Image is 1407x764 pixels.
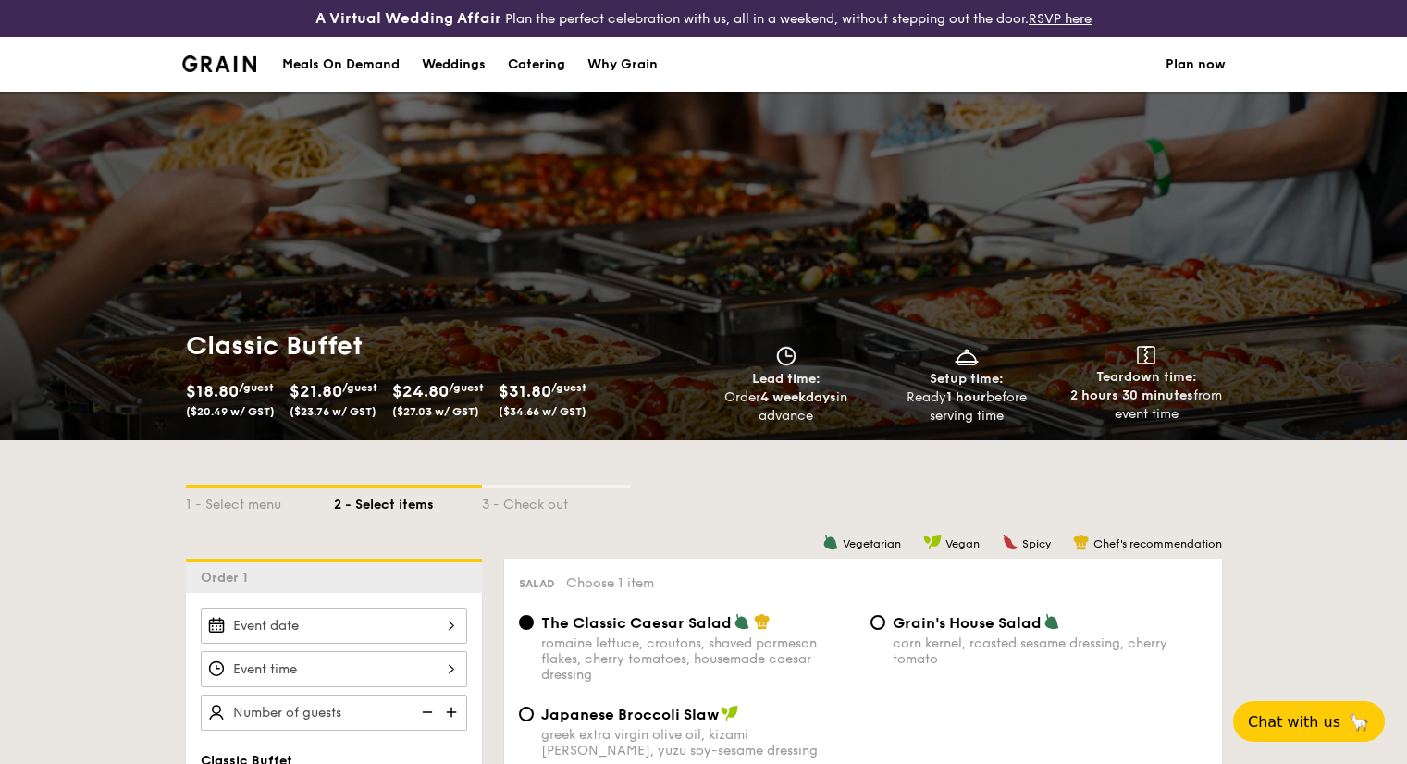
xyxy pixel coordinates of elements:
span: /guest [551,381,586,394]
img: icon-chef-hat.a58ddaea.svg [754,613,771,630]
input: Number of guests [201,695,467,731]
span: Grain's House Salad [893,614,1042,632]
img: icon-add.58712e84.svg [439,695,467,730]
input: Event date [201,608,467,644]
span: /guest [239,381,274,394]
img: icon-reduce.1d2dbef1.svg [412,695,439,730]
h1: Classic Buffet [186,329,697,363]
input: Grain's House Saladcorn kernel, roasted sesame dressing, cherry tomato [870,615,885,630]
div: Weddings [422,37,486,92]
div: Ready before serving time [883,388,1049,425]
span: ($34.66 w/ GST) [499,405,586,418]
img: icon-vegan.f8ff3823.svg [721,705,739,721]
div: Why Grain [587,37,658,92]
span: 🦙 [1348,711,1370,733]
span: Order 1 [201,570,255,585]
span: /guest [449,381,484,394]
div: 1 - Select menu [186,488,334,514]
input: The Classic Caesar Saladromaine lettuce, croutons, shaved parmesan flakes, cherry tomatoes, house... [519,615,534,630]
div: Plan the perfect celebration with us, all in a weekend, without stepping out the door. [235,7,1173,30]
button: Chat with us🦙 [1233,701,1385,742]
span: $18.80 [186,381,239,401]
div: Catering [508,37,565,92]
span: Japanese Broccoli Slaw [541,706,719,723]
h4: A Virtual Wedding Affair [315,7,501,30]
span: /guest [342,381,377,394]
span: Chat with us [1248,713,1340,731]
img: icon-teardown.65201eee.svg [1137,346,1155,364]
div: from event time [1064,387,1229,424]
span: Setup time: [930,371,1004,387]
span: ($27.03 w/ GST) [392,405,479,418]
span: $24.80 [392,381,449,401]
div: Meals On Demand [282,37,400,92]
strong: 1 hour [946,389,986,405]
div: romaine lettuce, croutons, shaved parmesan flakes, cherry tomatoes, housemade caesar dressing [541,635,856,683]
div: 3 - Check out [482,488,630,514]
img: icon-vegetarian.fe4039eb.svg [822,534,839,550]
input: Event time [201,651,467,687]
a: Meals On Demand [271,37,411,92]
a: RSVP here [1029,11,1092,27]
img: icon-dish.430c3a2e.svg [953,346,981,366]
strong: 4 weekdays [760,389,836,405]
div: greek extra virgin olive oil, kizami [PERSON_NAME], yuzu soy-sesame dressing [541,727,856,758]
img: icon-vegan.f8ff3823.svg [923,534,942,550]
span: Salad [519,577,555,590]
span: Vegetarian [843,537,901,550]
span: $31.80 [499,381,551,401]
div: Order in advance [704,388,870,425]
img: icon-vegetarian.fe4039eb.svg [1043,613,1060,630]
img: icon-clock.2db775ea.svg [772,346,800,366]
span: ($23.76 w/ GST) [290,405,376,418]
img: icon-vegetarian.fe4039eb.svg [734,613,750,630]
span: Choose 1 item [566,575,654,591]
strong: 2 hours 30 minutes [1070,388,1193,403]
input: Japanese Broccoli Slawgreek extra virgin olive oil, kizami [PERSON_NAME], yuzu soy-sesame dressing [519,707,534,721]
a: Catering [497,37,576,92]
span: The Classic Caesar Salad [541,614,732,632]
div: corn kernel, roasted sesame dressing, cherry tomato [893,635,1207,667]
span: Teardown time: [1096,369,1197,385]
a: Weddings [411,37,497,92]
a: Plan now [1166,37,1226,92]
span: $21.80 [290,381,342,401]
img: icon-chef-hat.a58ddaea.svg [1073,534,1090,550]
a: Logotype [182,55,257,72]
span: Lead time: [752,371,821,387]
img: icon-spicy.37a8142b.svg [1002,534,1018,550]
img: Grain [182,55,257,72]
span: Chef's recommendation [1093,537,1222,550]
span: ($20.49 w/ GST) [186,405,275,418]
span: Spicy [1022,537,1051,550]
span: Vegan [945,537,980,550]
a: Why Grain [576,37,669,92]
div: 2 - Select items [334,488,482,514]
